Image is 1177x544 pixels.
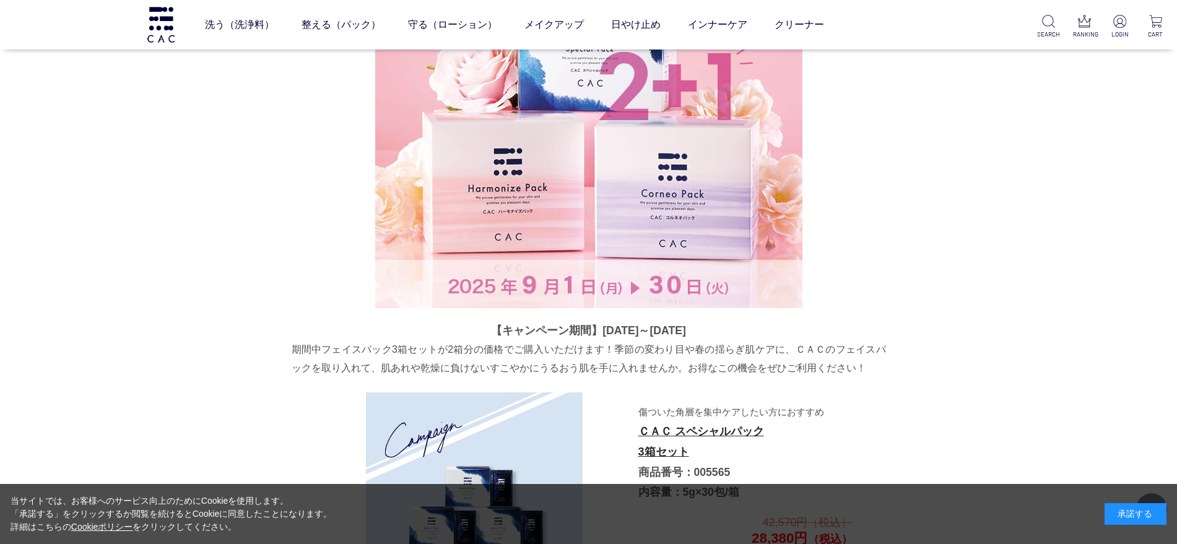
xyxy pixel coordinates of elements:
p: 【キャンペーン期間】[DATE]～[DATE] [292,321,886,340]
a: 整える（パック） [302,7,381,42]
div: 当サイトでは、お客様へのサービス向上のためにCookieを使用します。 「承諾する」をクリックするか閲覧を続けるとCookieに同意したことになります。 詳細はこちらの をクリックしてください。 [11,494,332,533]
a: 日やけ止め [611,7,661,42]
a: インナーケア [688,7,747,42]
span: 傷ついた角層を集中ケアしたい方におすすめ [638,407,824,426]
a: RANKING [1073,15,1096,39]
a: クリーナー [775,7,824,42]
a: SEARCH [1037,15,1060,39]
img: logo [145,7,176,42]
a: CART [1144,15,1167,39]
a: 守る（ローション） [408,7,497,42]
p: RANKING [1073,30,1096,39]
a: LOGIN [1108,15,1131,39]
p: 期間中フェイスパック3箱セットが2箱分の価格でご購入いただけます！季節の変わり目や春の揺らぎ肌ケアに、ＣＡＣのフェイスパックを取り入れて、肌あれや乾燥に負けないすこやかにうるおう肌を手に入れませ... [292,340,886,377]
a: 洗う（洗浄料） [205,7,274,42]
p: 商品番号：005565 内容量：5g×30包/箱 [638,402,851,503]
a: メイクアップ [524,7,584,42]
a: ＣＡＣ スペシャルパック3箱セット [638,425,764,458]
a: Cookieポリシー [71,522,133,532]
div: 承諾する [1105,503,1166,525]
p: CART [1144,30,1167,39]
p: SEARCH [1037,30,1060,39]
p: LOGIN [1108,30,1131,39]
